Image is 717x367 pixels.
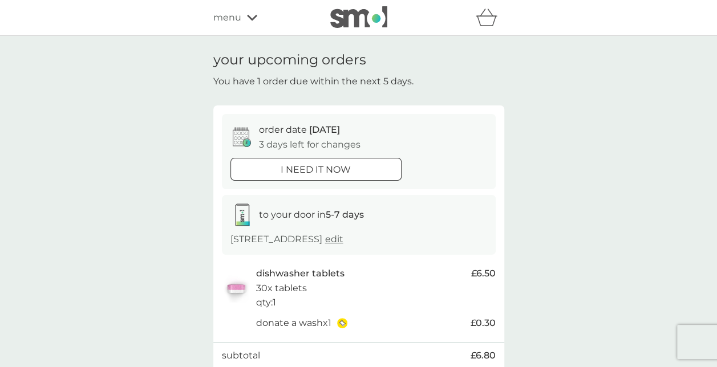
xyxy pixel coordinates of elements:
strong: 5-7 days [326,209,364,220]
span: £6.80 [471,348,496,363]
button: i need it now [230,158,402,181]
span: menu [213,10,241,25]
span: [DATE] [309,124,340,135]
div: basket [476,6,504,29]
p: i need it now [281,162,351,177]
p: [STREET_ADDRESS] [230,232,343,247]
p: donate a wash x 1 [256,316,331,331]
h1: your upcoming orders [213,52,366,68]
span: £0.30 [471,316,496,331]
p: order date [259,123,340,137]
p: You have 1 order due within the next 5 days. [213,74,414,89]
span: to your door in [259,209,364,220]
a: edit [325,234,343,244]
p: 30x tablets [256,281,307,296]
img: smol [330,6,387,28]
p: 3 days left for changes [259,137,360,152]
span: £6.50 [471,266,496,281]
p: dishwasher tablets [256,266,345,281]
p: subtotal [222,348,260,363]
p: qty : 1 [256,295,276,310]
